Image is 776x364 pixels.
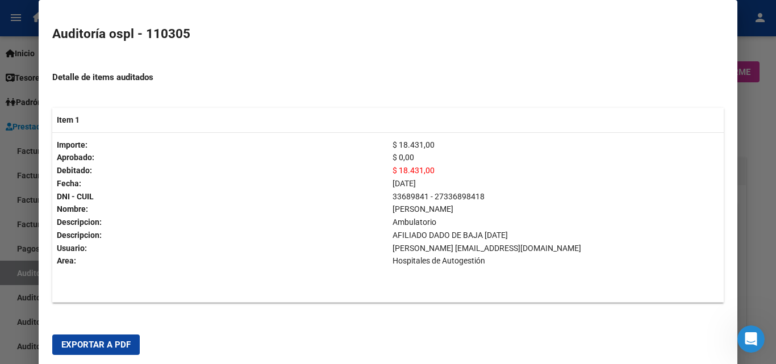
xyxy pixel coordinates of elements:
p: Ambulatorio [393,216,719,229]
iframe: Intercom live chat [737,325,765,353]
p: [PERSON_NAME] [EMAIL_ADDRESS][DOMAIN_NAME] [393,242,719,255]
p: Aprobado: [57,151,383,164]
span: Exportar a PDF [61,340,131,350]
p: Descripcion: [57,229,383,242]
p: Importe: [57,139,383,152]
p: Hospitales de Autogestión [393,254,719,267]
p: 33689841 - 27336898418 [PERSON_NAME] [393,190,719,216]
p: Descripcion: [57,216,383,229]
p: Usuario: [57,242,383,255]
button: Exportar a PDF [52,334,140,355]
p: AFILIADO DADO DE BAJA [DATE] [393,229,719,242]
p: Fecha: [57,177,383,190]
p: [DATE] [393,177,719,190]
p: DNI - CUIL Nombre: [57,190,383,216]
p: Area: [57,254,383,267]
p: $ 0,00 [393,151,719,164]
span: $ 18.431,00 [393,166,435,175]
h2: Auditoría ospl - 110305 [52,24,723,44]
p: Debitado: [57,164,383,177]
strong: Item 1 [57,115,80,124]
h4: Detalle de items auditados [52,71,723,84]
p: $ 18.431,00 [393,139,719,152]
